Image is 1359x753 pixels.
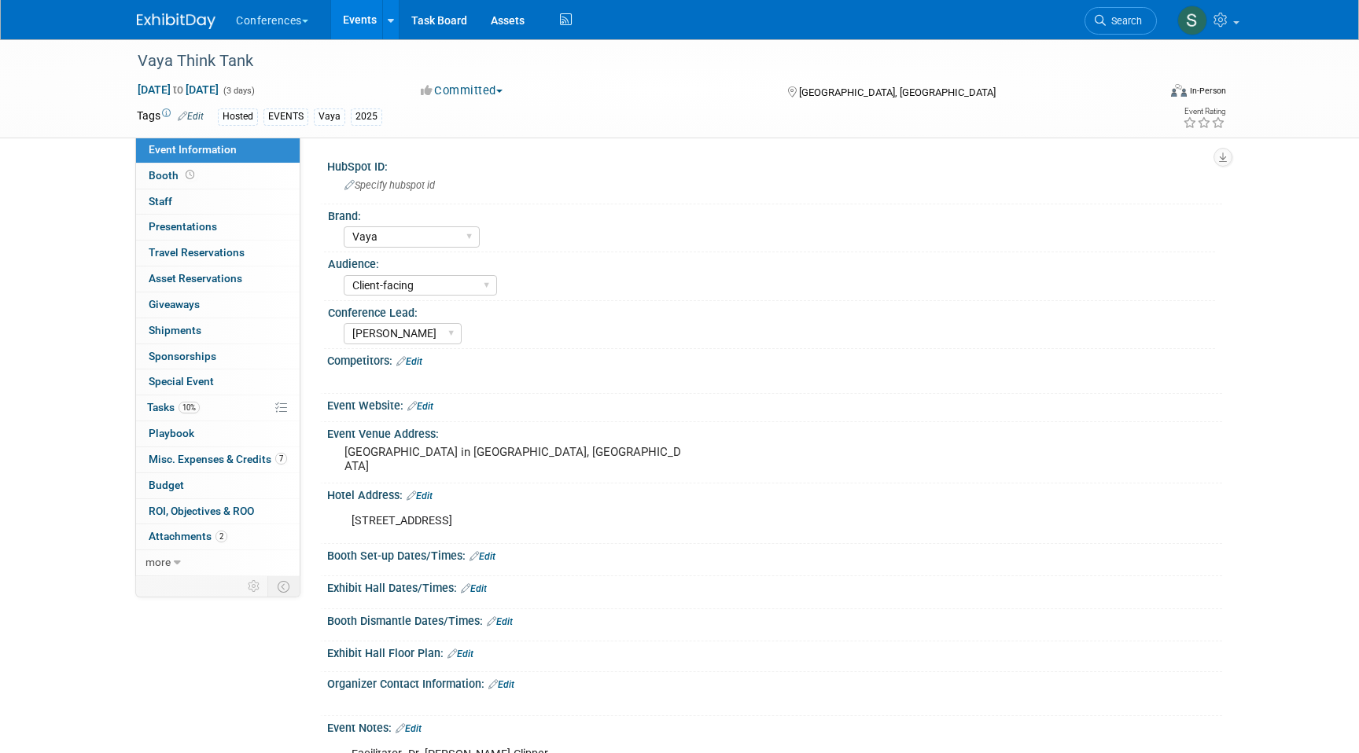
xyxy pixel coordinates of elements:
[396,356,422,367] a: Edit
[218,108,258,125] div: Hosted
[328,301,1215,321] div: Conference Lead:
[407,401,433,412] a: Edit
[327,422,1222,442] div: Event Venue Address:
[461,583,487,594] a: Edit
[222,86,255,96] span: (3 days)
[137,108,204,126] td: Tags
[145,556,171,568] span: more
[1064,82,1226,105] div: Event Format
[327,483,1222,504] div: Hotel Address:
[136,421,300,446] a: Playbook
[488,679,514,690] a: Edit
[149,427,194,439] span: Playbook
[149,143,237,156] span: Event Information
[275,453,287,465] span: 7
[149,530,227,542] span: Attachments
[328,204,1215,224] div: Brand:
[136,138,300,163] a: Event Information
[136,215,300,240] a: Presentations
[327,576,1222,597] div: Exhibit Hall Dates/Times:
[327,609,1222,630] div: Booth Dismantle Dates/Times:
[149,479,184,491] span: Budget
[314,108,345,125] div: Vaya
[149,375,214,388] span: Special Event
[149,453,287,465] span: Misc. Expenses & Credits
[327,349,1222,369] div: Competitors:
[415,83,509,99] button: Committed
[407,490,433,501] a: Edit
[328,252,1215,272] div: Audience:
[344,179,435,191] span: Specify hubspot id
[136,550,300,575] a: more
[1183,108,1225,116] div: Event Rating
[136,163,300,189] a: Booth
[344,445,683,473] pre: [GEOGRAPHIC_DATA] in [GEOGRAPHIC_DATA], [GEOGRAPHIC_DATA]
[136,369,300,395] a: Special Event
[1189,85,1226,97] div: In-Person
[136,473,300,498] a: Budget
[149,350,216,362] span: Sponsorships
[447,648,473,659] a: Edit
[149,220,217,233] span: Presentations
[149,246,245,259] span: Travel Reservations
[1085,7,1157,35] a: Search
[171,83,186,96] span: to
[136,395,300,421] a: Tasks10%
[149,272,242,285] span: Asset Reservations
[136,499,300,524] a: ROI, Objectives & ROO
[136,189,300,215] a: Staff
[241,576,268,597] td: Personalize Event Tab Strip
[136,292,300,318] a: Giveaways
[396,723,422,734] a: Edit
[179,402,200,413] span: 10%
[799,86,996,98] span: [GEOGRAPHIC_DATA], [GEOGRAPHIC_DATA]
[178,111,204,122] a: Edit
[327,155,1222,174] div: HubSpot ID:
[215,531,227,542] span: 2
[351,108,382,125] div: 2025
[132,47,1133,75] div: Vaya Think Tank
[137,83,219,97] span: [DATE] [DATE]
[136,524,300,549] a: Attachments2
[149,195,172,208] span: Staff
[137,13,215,29] img: ExhibitDay
[182,169,197,181] span: Booth not reserved yet
[149,169,197,182] span: Booth
[149,324,201,336] span: Shipments
[327,716,1222,736] div: Event Notes:
[147,401,200,413] span: Tasks
[327,544,1222,564] div: Booth Set-up Dates/Times:
[341,505,1049,537] div: [STREET_ADDRESS]
[1171,84,1187,97] img: Format-Inperson.png
[327,641,1222,662] div: Exhibit Hall Floor Plan:
[327,394,1222,414] div: Event Website:
[149,505,254,517] span: ROI, Objectives & ROO
[470,551,495,562] a: Edit
[263,108,308,125] div: EVENTS
[327,672,1222,692] div: Organizer Contact Information:
[136,241,300,266] a: Travel Reservations
[487,616,513,627] a: Edit
[136,344,300,369] a: Sponsorships
[136,318,300,343] a: Shipments
[1177,6,1207,35] img: Sophie Buffo
[268,576,300,597] td: Toggle Event Tabs
[136,447,300,472] a: Misc. Expenses & Credits7
[149,298,200,310] span: Giveaways
[136,266,300,292] a: Asset Reservations
[1106,15,1142,27] span: Search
